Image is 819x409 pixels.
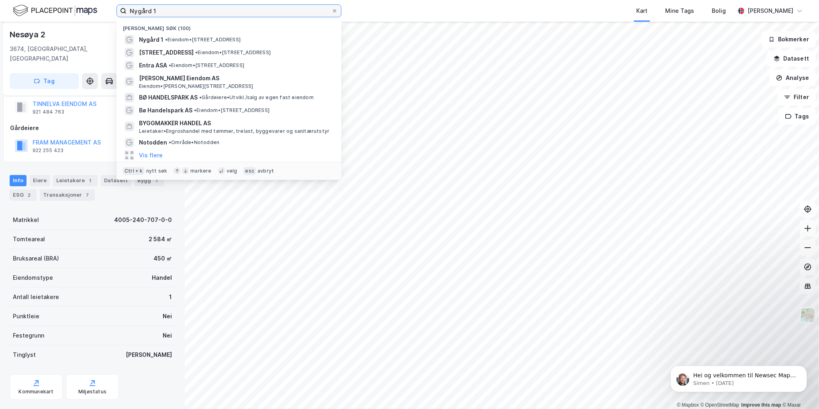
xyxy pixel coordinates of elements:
[778,108,816,124] button: Tags
[149,234,172,244] div: 2 584 ㎡
[139,73,332,83] span: [PERSON_NAME] Eiendom AS
[101,175,131,186] div: Datasett
[199,94,202,100] span: •
[677,402,699,408] a: Mapbox
[13,331,44,340] div: Festegrunn
[139,93,198,102] span: BØ HANDELSPARK AS
[153,254,172,263] div: 450 ㎡
[169,62,171,68] span: •
[86,177,94,185] div: 1
[84,191,92,199] div: 7
[114,215,172,225] div: 4005-240-707-0-0
[165,37,241,43] span: Eiendom • [STREET_ADDRESS]
[152,273,172,283] div: Handel
[146,168,167,174] div: nytt søk
[658,349,819,405] iframe: Intercom notifications message
[10,189,37,201] div: ESG
[163,311,172,321] div: Nei
[127,5,331,17] input: Søk på adresse, matrikkel, gårdeiere, leietakere eller personer
[139,151,163,160] button: Vis flere
[13,292,59,302] div: Antall leietakere
[10,123,175,133] div: Gårdeiere
[636,6,647,16] div: Kart
[195,49,271,56] span: Eiendom • [STREET_ADDRESS]
[10,73,79,89] button: Tag
[40,189,95,201] div: Transaksjoner
[139,83,253,90] span: Eiendom • [PERSON_NAME][STREET_ADDRESS]
[712,6,726,16] div: Bolig
[78,389,106,395] div: Miljøstatus
[165,37,167,43] span: •
[10,44,127,63] div: 3674, [GEOGRAPHIC_DATA], [GEOGRAPHIC_DATA]
[777,89,816,105] button: Filter
[169,139,219,146] span: Område • Notodden
[126,350,172,360] div: [PERSON_NAME]
[748,6,793,16] div: [PERSON_NAME]
[199,94,314,101] span: Gårdeiere • Utvikl./salg av egen fast eiendom
[762,31,816,47] button: Bokmerker
[769,70,816,86] button: Analyse
[33,109,64,115] div: 921 484 763
[139,48,194,57] span: [STREET_ADDRESS]
[194,107,196,113] span: •
[243,167,256,175] div: esc
[257,168,274,174] div: avbryt
[116,19,341,33] div: [PERSON_NAME] søk (100)
[163,331,172,340] div: Nei
[13,4,97,18] img: logo.f888ab2527a4732fd821a326f86c7f29.svg
[139,118,332,128] span: BYGGMAKKER HANDEL AS
[169,139,171,145] span: •
[767,51,816,67] button: Datasett
[701,402,739,408] a: OpenStreetMap
[800,307,815,323] img: Z
[13,273,53,283] div: Eiendomstype
[13,311,39,321] div: Punktleie
[25,191,33,199] div: 2
[10,28,47,41] div: Nesøya 2
[13,215,39,225] div: Matrikkel
[30,175,50,186] div: Eiere
[139,35,163,45] span: Nygård 1
[123,167,145,175] div: Ctrl + k
[139,61,167,70] span: Entra ASA
[10,175,27,186] div: Info
[134,175,164,186] div: Bygg
[153,177,161,185] div: 1
[13,350,36,360] div: Tinglyst
[139,138,167,147] span: Notodden
[665,6,694,16] div: Mine Tags
[13,234,45,244] div: Tomteareal
[227,168,237,174] div: velg
[33,147,63,154] div: 922 255 423
[139,106,192,115] span: Bø Handelspark AS
[194,107,270,114] span: Eiendom • [STREET_ADDRESS]
[169,292,172,302] div: 1
[741,402,781,408] a: Improve this map
[139,128,329,134] span: Leietaker • Engroshandel med tømmer, trelast, byggevarer og sanitærutstyr
[190,168,211,174] div: markere
[169,62,244,69] span: Eiendom • [STREET_ADDRESS]
[18,389,53,395] div: Kommunekart
[53,175,98,186] div: Leietakere
[195,49,198,55] span: •
[13,254,59,263] div: Bruksareal (BRA)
